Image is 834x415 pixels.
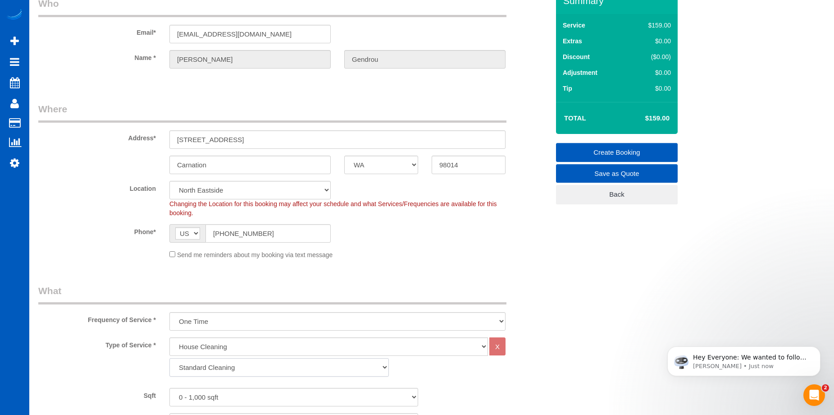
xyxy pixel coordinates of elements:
legend: What [38,284,506,304]
img: Automaid Logo [5,9,23,22]
label: Location [32,181,163,193]
h4: $159.00 [618,115,670,122]
label: Sqft [32,388,163,400]
label: Discount [563,52,590,61]
div: $0.00 [629,37,671,46]
input: First Name* [169,50,331,69]
div: $159.00 [629,21,671,30]
input: Email* [169,25,331,43]
p: Message from Ellie, sent Just now [39,35,155,43]
div: $0.00 [629,68,671,77]
label: Phone* [32,224,163,236]
a: Save as Quote [556,164,678,183]
label: Frequency of Service * [32,312,163,324]
label: Name * [32,50,163,62]
label: Type of Service * [32,337,163,350]
label: Address* [32,130,163,143]
label: Email* [32,25,163,37]
legend: Where [38,102,506,123]
input: Last Name* [344,50,506,69]
div: ($0.00) [629,52,671,61]
a: Back [556,185,678,204]
span: Hey Everyone: We wanted to follow up and let you know we have been closely monitoring the account... [39,26,154,123]
label: Service [563,21,585,30]
span: Changing the Location for this booking may affect your schedule and what Services/Frequencies are... [169,200,497,217]
div: $0.00 [629,84,671,93]
span: 2 [822,384,829,392]
label: Tip [563,84,572,93]
input: City* [169,156,331,174]
a: Create Booking [556,143,678,162]
span: Send me reminders about my booking via text message [177,251,333,258]
iframe: Intercom live chat [803,384,825,406]
input: Zip Code* [432,156,506,174]
strong: Total [564,114,586,122]
input: Phone* [205,224,331,243]
label: Adjustment [563,68,597,77]
label: Extras [563,37,582,46]
iframe: Intercom notifications message [654,327,834,391]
